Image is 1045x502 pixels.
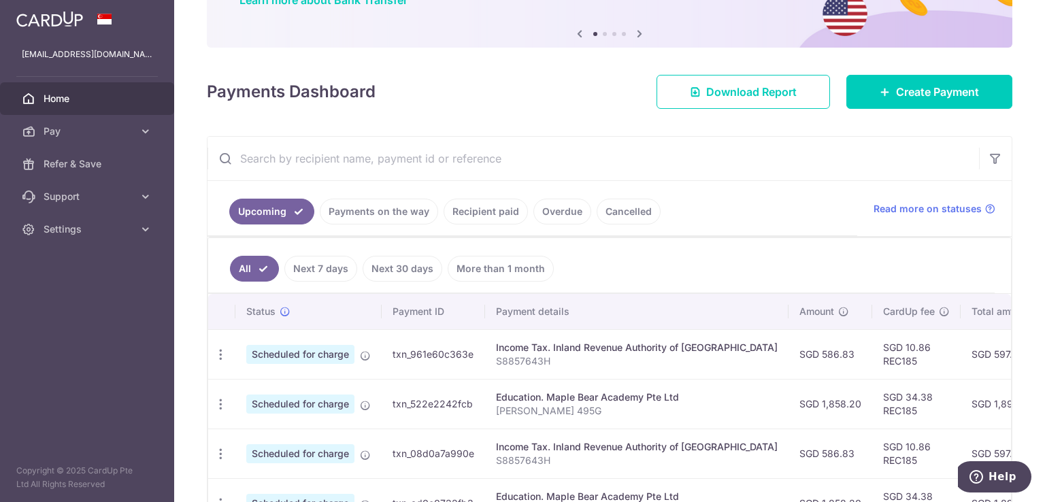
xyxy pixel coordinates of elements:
th: Payment ID [382,294,485,329]
span: Download Report [706,84,797,100]
a: Payments on the way [320,199,438,224]
span: Status [246,305,276,318]
input: Search by recipient name, payment id or reference [208,137,979,180]
a: More than 1 month [448,256,554,282]
span: Scheduled for charge [246,345,354,364]
a: Cancelled [597,199,661,224]
a: Overdue [533,199,591,224]
img: CardUp [16,11,83,27]
iframe: Opens a widget where you can find more information [958,461,1031,495]
td: SGD 1,858.20 [789,379,872,429]
a: Read more on statuses [874,202,995,216]
th: Payment details [485,294,789,329]
span: Total amt. [972,305,1016,318]
a: Next 30 days [363,256,442,282]
span: Settings [44,222,133,236]
td: SGD 597.69 [961,329,1044,379]
a: Download Report [657,75,830,109]
span: Create Payment [896,84,979,100]
span: Scheduled for charge [246,395,354,414]
a: All [230,256,279,282]
a: Create Payment [846,75,1012,109]
a: Recipient paid [444,199,528,224]
span: Support [44,190,133,203]
td: txn_522e2242fcb [382,379,485,429]
h4: Payments Dashboard [207,80,376,104]
a: Next 7 days [284,256,357,282]
td: txn_961e60c363e [382,329,485,379]
span: Amount [799,305,834,318]
td: SGD 10.86 REC185 [872,429,961,478]
span: Read more on statuses [874,202,982,216]
p: [EMAIL_ADDRESS][DOMAIN_NAME] [22,48,152,61]
span: Home [44,92,133,105]
p: [PERSON_NAME] 495G [496,404,778,418]
td: SGD 586.83 [789,429,872,478]
div: Income Tax. Inland Revenue Authority of [GEOGRAPHIC_DATA] [496,341,778,354]
span: CardUp fee [883,305,935,318]
td: txn_08d0a7a990e [382,429,485,478]
p: S8857643H [496,454,778,467]
p: S8857643H [496,354,778,368]
span: Refer & Save [44,157,133,171]
td: SGD 597.69 [961,429,1044,478]
div: Education. Maple Bear Academy Pte Ltd [496,390,778,404]
td: SGD 10.86 REC185 [872,329,961,379]
td: SGD 34.38 REC185 [872,379,961,429]
span: Pay [44,124,133,138]
a: Upcoming [229,199,314,224]
td: SGD 1,892.58 [961,379,1044,429]
td: SGD 586.83 [789,329,872,379]
div: Income Tax. Inland Revenue Authority of [GEOGRAPHIC_DATA] [496,440,778,454]
span: Scheduled for charge [246,444,354,463]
